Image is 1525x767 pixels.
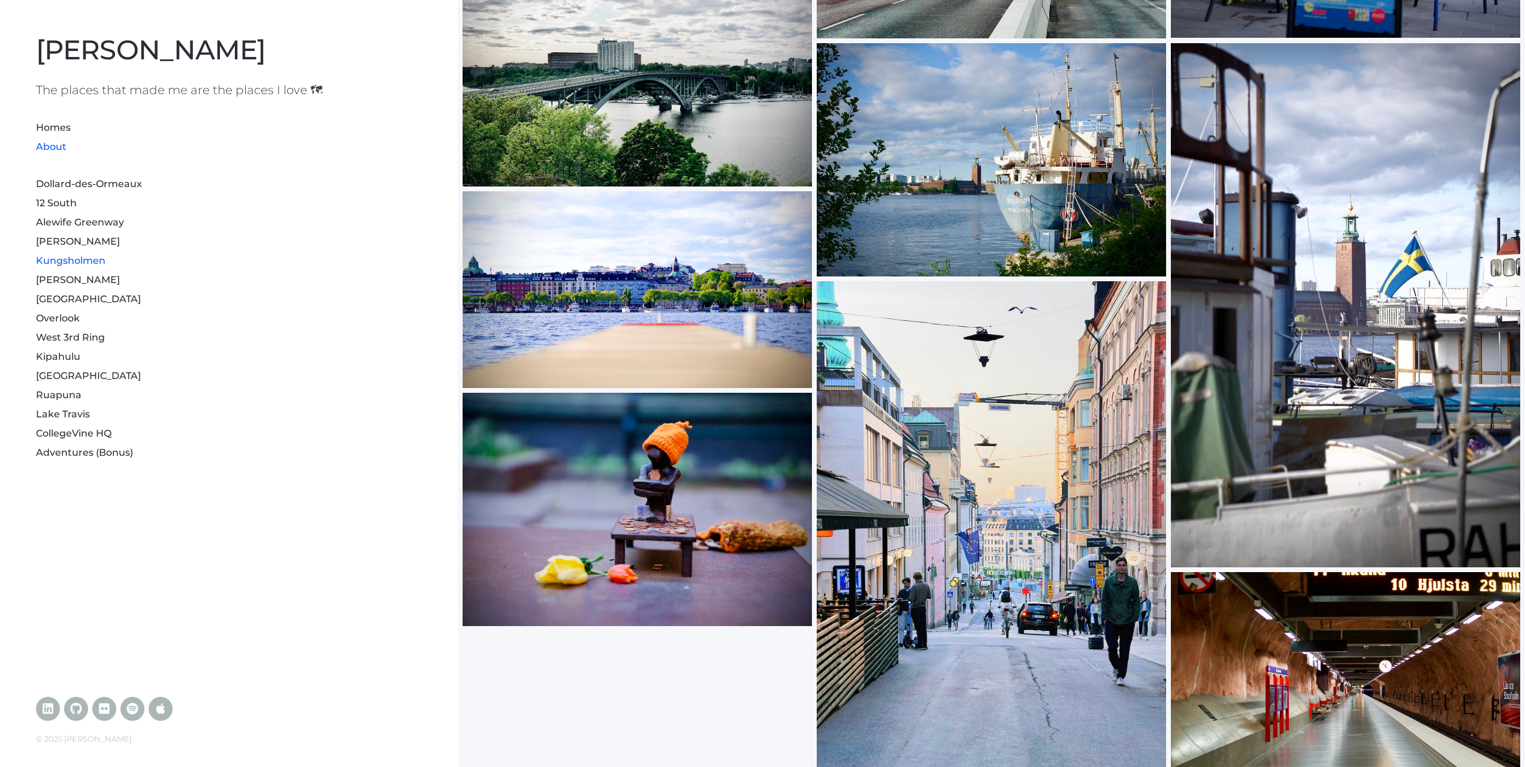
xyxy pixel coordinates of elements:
[36,447,133,458] a: Adventures (Bonus)
[36,312,80,324] a: Overlook
[36,351,80,362] a: Kipahulu
[36,197,77,209] a: 12 South
[36,408,90,420] a: Lake Travis
[36,236,120,247] a: [PERSON_NAME]
[36,141,67,152] a: About
[36,332,105,343] a: West 3rd Ring
[36,81,422,99] h1: The places that made me are the places I love 🗺
[36,370,141,381] a: [GEOGRAPHIC_DATA]
[36,734,132,744] span: © 2025 [PERSON_NAME]
[36,122,71,133] a: Homes
[36,428,111,439] a: CollegeVine HQ
[36,178,142,190] a: Dollard-des-Ormeaux
[36,255,105,266] a: Kungsholmen
[36,216,124,228] a: Alewife Greenway
[36,33,265,66] a: [PERSON_NAME]
[36,274,120,285] a: [PERSON_NAME]
[36,293,141,305] a: [GEOGRAPHIC_DATA]
[36,389,81,401] a: Ruapuna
